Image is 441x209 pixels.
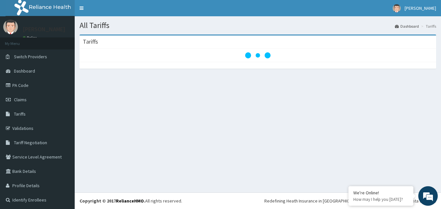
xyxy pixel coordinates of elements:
svg: audio-loading [245,42,271,68]
span: Dashboard [14,68,35,74]
h3: Tariffs [83,39,98,45]
a: Dashboard [395,23,419,29]
h1: All Tariffs [80,21,436,30]
div: We're Online! [353,190,409,196]
span: Claims [14,97,27,103]
img: User Image [3,20,18,34]
a: Online [23,35,38,40]
li: Tariffs [420,23,436,29]
span: Switch Providers [14,54,47,60]
img: User Image [393,4,401,12]
span: Tariff Negotiation [14,140,47,146]
span: Tariffs [14,111,26,117]
p: [PERSON_NAME] [23,26,65,32]
p: How may I help you today? [353,197,409,202]
span: [PERSON_NAME] [405,5,436,11]
div: Redefining Heath Insurance in [GEOGRAPHIC_DATA] using Telemedicine and Data Science! [264,198,436,204]
a: RelianceHMO [116,198,144,204]
footer: All rights reserved. [75,192,441,209]
strong: Copyright © 2017 . [80,198,145,204]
